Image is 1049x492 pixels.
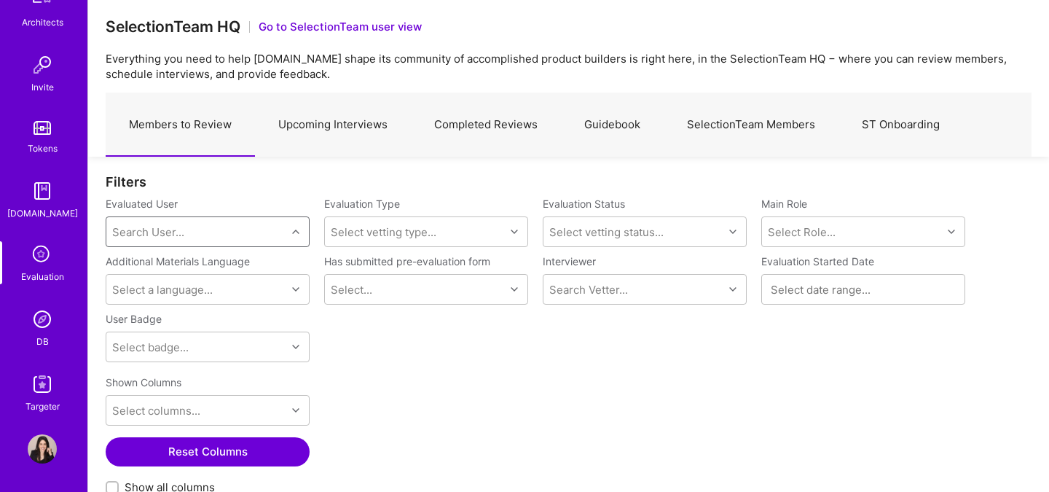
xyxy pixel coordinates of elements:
i: icon Chevron [729,286,736,293]
img: Admin Search [28,305,57,334]
a: Members to Review [106,93,255,157]
label: User Badge [106,312,162,326]
img: Invite [28,50,57,79]
i: icon Chevron [511,286,518,293]
label: Additional Materials Language [106,254,250,268]
label: Interviewer [543,254,747,268]
div: Search Vetter... [549,282,628,297]
i: icon Chevron [948,228,955,235]
i: icon Chevron [511,228,518,235]
div: Select... [331,282,372,297]
label: Evaluation Type [324,197,400,211]
div: [DOMAIN_NAME] [7,206,78,221]
a: Guidebook [561,93,664,157]
i: icon Chevron [292,286,299,293]
div: Select a language... [112,282,213,297]
div: Tokens [28,141,58,156]
a: User Avatar [24,434,60,464]
div: Search User... [112,224,184,240]
i: icon Chevron [292,343,299,351]
img: Skill Targeter [28,370,57,399]
img: tokens [34,121,51,135]
img: User Avatar [28,434,57,464]
div: Targeter [25,399,60,414]
button: Go to SelectionTeam user view [259,19,422,34]
label: Evaluated User [106,197,310,211]
h3: SelectionTeam HQ [106,17,240,36]
div: Evaluation [21,269,64,284]
div: Select badge... [112,340,189,355]
label: Has submitted pre-evaluation form [324,254,490,268]
div: Filters [106,174,1032,190]
a: ST Onboarding [838,93,963,157]
i: icon Chevron [292,407,299,414]
p: Everything you need to help [DOMAIN_NAME] shape its community of accomplished product builders is... [106,51,1032,82]
i: icon Chevron [292,228,299,235]
i: icon Chevron [729,228,736,235]
div: DB [36,334,49,349]
i: icon SelectionTeam [28,241,56,269]
div: Invite [31,79,54,95]
a: SelectionTeam Members [664,93,838,157]
label: Evaluation Started Date [761,254,965,268]
button: Reset Columns [106,437,310,466]
div: Select Role... [768,224,836,240]
a: Upcoming Interviews [255,93,411,157]
img: guide book [28,176,57,206]
label: Shown Columns [106,375,181,389]
a: Completed Reviews [411,93,561,157]
div: Select columns... [112,403,200,418]
div: Architects [22,15,63,30]
div: Select vetting status... [549,224,664,240]
label: Evaluation Status [543,197,625,211]
div: Select vetting type... [331,224,436,240]
label: Main Role [761,197,965,211]
input: Select date range... [771,282,956,297]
